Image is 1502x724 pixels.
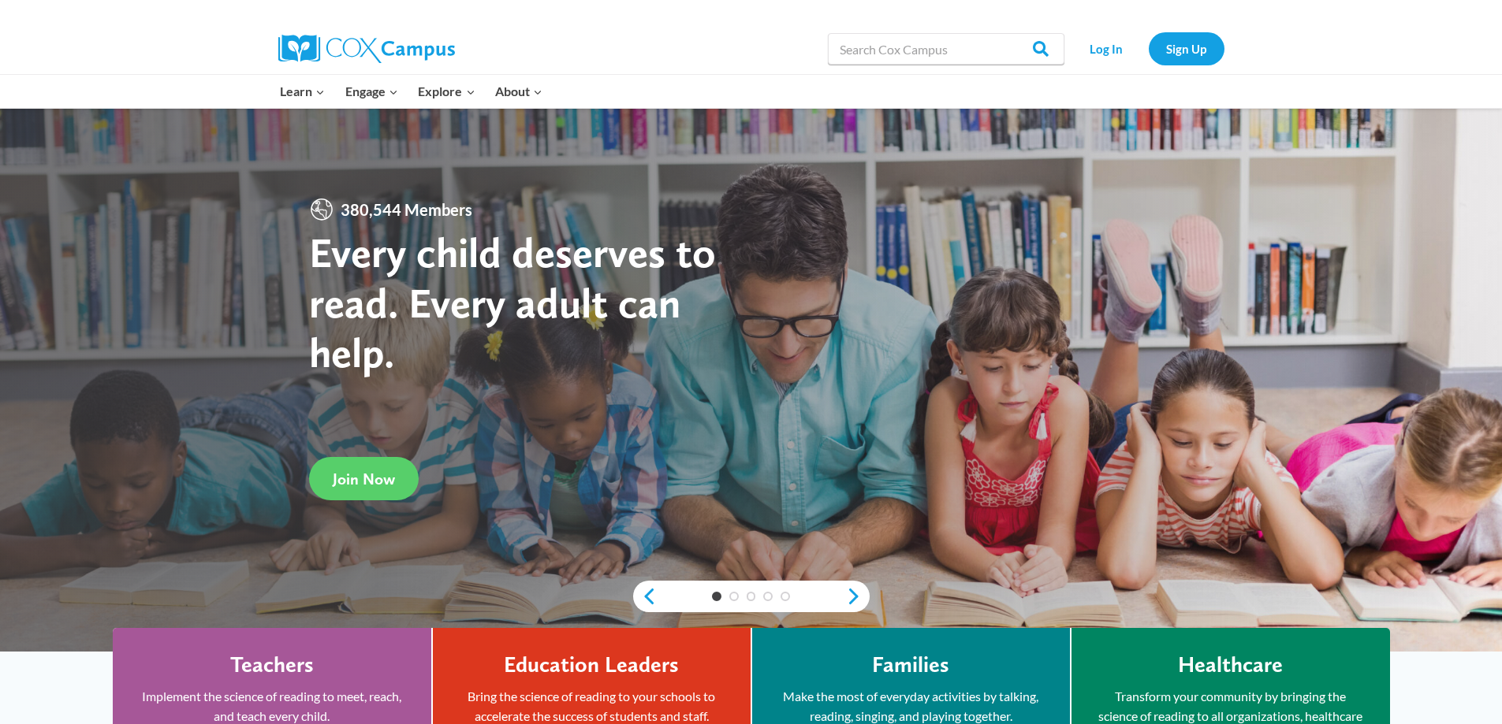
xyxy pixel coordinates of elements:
[278,35,455,63] img: Cox Campus
[747,592,756,601] a: 3
[334,197,479,222] span: 380,544 Members
[309,227,716,377] strong: Every child deserves to read. Every adult can help.
[872,652,949,678] h4: Families
[418,81,475,102] span: Explore
[712,592,721,601] a: 1
[504,652,679,678] h4: Education Leaders
[495,81,542,102] span: About
[230,652,314,678] h4: Teachers
[633,587,657,606] a: previous
[763,592,773,601] a: 4
[729,592,739,601] a: 2
[270,75,553,108] nav: Primary Navigation
[846,587,870,606] a: next
[345,81,398,102] span: Engage
[280,81,325,102] span: Learn
[1072,32,1224,65] nav: Secondary Navigation
[1149,32,1224,65] a: Sign Up
[1178,652,1283,678] h4: Healthcare
[828,33,1064,65] input: Search Cox Campus
[633,581,870,612] div: content slider buttons
[781,592,790,601] a: 5
[309,457,419,500] a: Join Now
[1072,32,1141,65] a: Log In
[333,470,395,488] span: Join Now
